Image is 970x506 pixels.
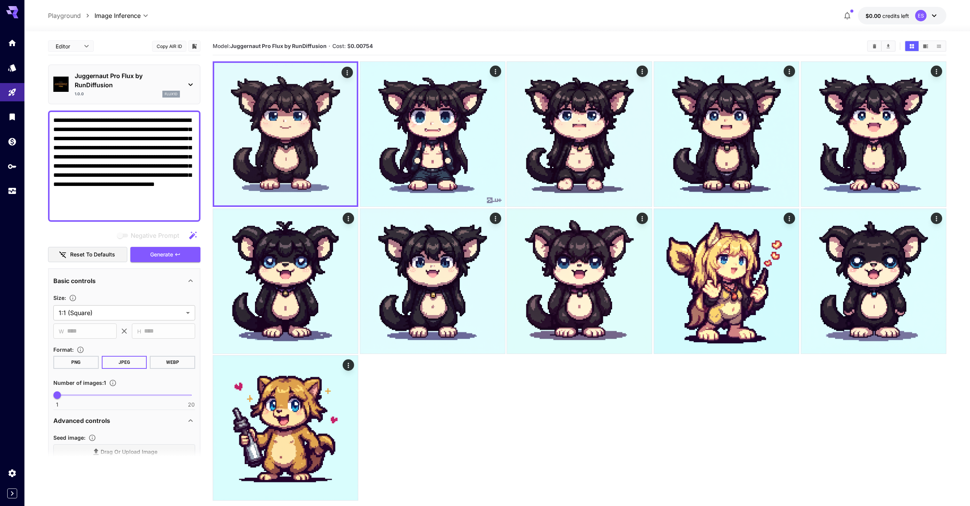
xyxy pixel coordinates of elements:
span: Negative prompts are not compatible with the selected model. [115,231,185,240]
button: Generate [130,247,200,263]
div: Actions [931,66,942,77]
span: Editor [56,42,79,50]
span: Model: [213,43,327,49]
div: Actions [637,213,648,224]
img: vJJcPx+0dYAAAAASUVORK5CYII= [507,62,652,207]
button: $0.00ES [858,7,946,24]
span: 1 [56,401,58,408]
div: API Keys [8,162,17,171]
div: ES [915,10,927,21]
button: Add to library [191,42,198,51]
div: Actions [931,213,942,224]
img: wGLcnPqVy+5HAAAAABJRU5ErkJggg== [507,209,652,354]
button: Clear All [868,41,881,51]
button: JPEG [102,356,147,369]
button: Specify how many images to generate in a single request. Each image generation will be charged se... [106,379,120,387]
div: Actions [490,213,501,224]
div: Actions [343,359,354,371]
div: Clear AllDownload All [867,40,896,52]
div: Actions [784,213,795,224]
div: Juggernaut Pro Flux by RunDiffusion1.0.0flux1d [53,68,195,101]
div: Actions [784,66,795,77]
div: Playground [8,88,17,97]
a: Playground [48,11,81,20]
button: Copy AIR ID [152,41,186,52]
b: Juggernaut Pro Flux by RunDiffusion [230,43,327,49]
p: Basic controls [53,276,96,285]
img: 71fwG4lZ59q4lmGwAAAABJRU5ErkJggg== [654,209,799,354]
span: 20 [188,401,195,408]
div: Basic controls [53,272,195,290]
span: Seed image : [53,434,85,441]
p: · [329,42,330,51]
nav: breadcrumb [48,11,95,20]
button: Show media in video view [919,41,932,51]
span: H [137,327,141,336]
span: Format : [53,346,74,353]
button: Reset to defaults [48,247,127,263]
button: Show media in list view [932,41,946,51]
div: $0.00 [866,12,909,20]
span: Cost: $ [332,43,373,49]
span: Negative Prompt [131,231,179,240]
div: Wallet [8,137,17,146]
div: Advanced controls [53,412,195,430]
b: 0.00754 [351,43,373,49]
p: 1.0.0 [75,91,84,97]
span: 1:1 (Square) [59,308,183,317]
button: PNG [53,356,99,369]
div: Actions [637,66,648,77]
button: WEBP [150,356,195,369]
span: Size : [53,295,66,301]
span: Image Inference [95,11,141,20]
img: wtOFNRhLIYOjAAAAABJRU5ErkJggg== [654,62,799,207]
button: Choose the file format for the output image. [74,346,87,354]
div: Actions [490,66,501,77]
img: g3c30dzNhIQAAAABJRU5ErkJggg== [360,62,505,207]
button: Expand sidebar [7,488,17,498]
p: flux1d [165,91,178,97]
div: Actions [342,67,353,78]
button: Show media in grid view [905,41,919,51]
div: Actions [343,213,354,224]
span: Number of images : 1 [53,379,106,386]
img: P4YomYz3XxAnAAAAAElFTkSuQmCC [213,355,358,500]
img: 8DHU1ndoQJIGoAAAAASUVORK5CYII= [801,62,946,207]
button: Upload a reference image to guide the result. This is needed for Image-to-Image or Inpainting. Su... [85,434,99,442]
span: $0.00 [866,13,882,19]
div: Settings [8,468,17,478]
button: Download All [882,41,895,51]
p: Juggernaut Pro Flux by RunDiffusion [75,71,180,90]
img: vLlH39++fJvpy2bO0hn1CIAAAAASUVORK5CYII= [360,209,505,354]
p: Advanced controls [53,416,110,425]
img: h9O0IL0jhhc+wAAAABJRU5ErkJggg== [801,209,946,354]
span: Generate [150,250,173,259]
img: AH0AAAAASUVORK5CYII= [213,209,358,354]
div: Library [8,112,17,122]
img: 2Q== [214,63,357,205]
div: Show media in grid viewShow media in video viewShow media in list view [904,40,946,52]
div: Models [8,63,17,72]
span: credits left [882,13,909,19]
div: Home [8,38,17,48]
div: Usage [8,186,17,196]
button: Adjust the dimensions of the generated image by specifying its width and height in pixels, or sel... [66,294,80,302]
span: W [59,327,64,336]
